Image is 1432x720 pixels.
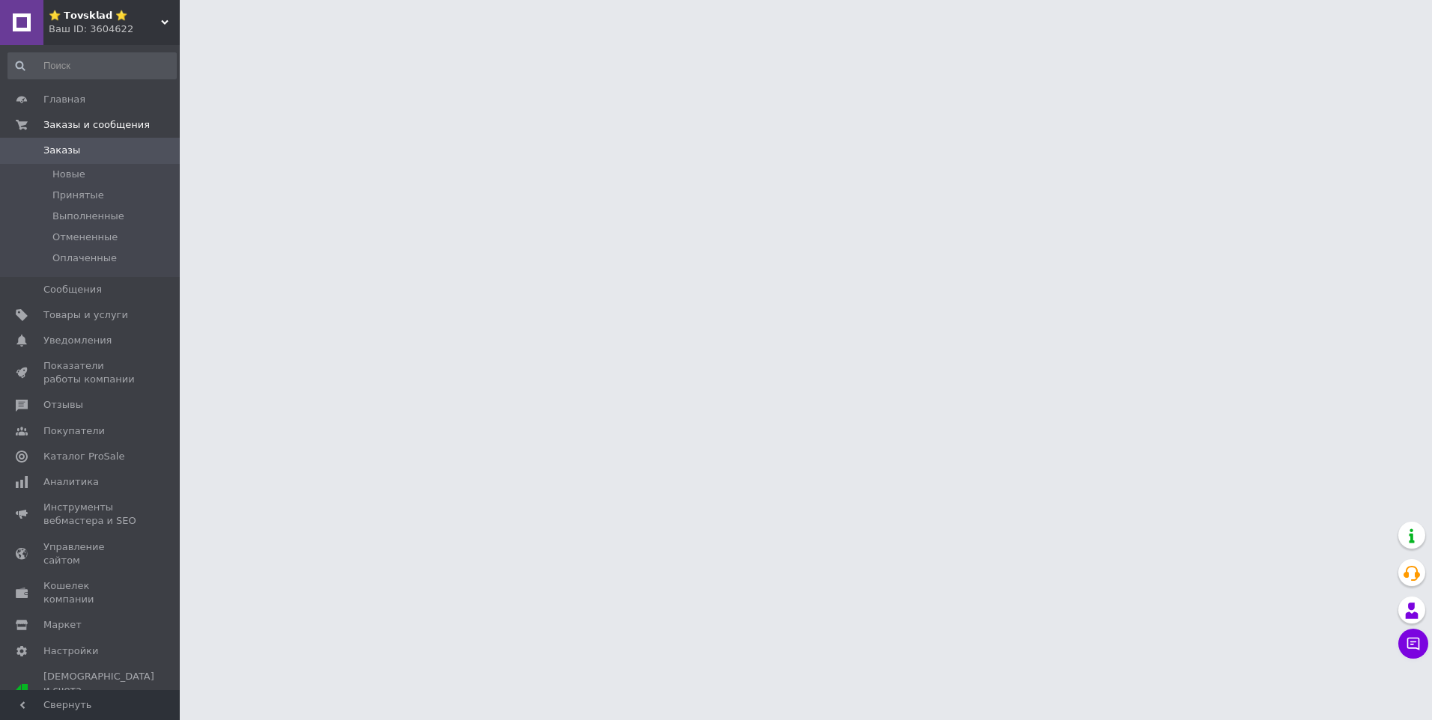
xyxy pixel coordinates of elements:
[43,308,128,322] span: Товары и услуги
[52,168,85,181] span: Новые
[1398,629,1428,659] button: Чат с покупателем
[52,251,117,265] span: Оплаченные
[52,231,118,244] span: Отмененные
[43,93,85,106] span: Главная
[49,9,161,22] span: ⭐ 𝗧𝗼𝘃𝘀𝗸𝗹𝗮𝗱 ⭐
[43,450,124,463] span: Каталог ProSale
[43,118,150,132] span: Заказы и сообщения
[43,579,139,606] span: Кошелек компании
[43,359,139,386] span: Показатели работы компании
[43,644,98,658] span: Настройки
[7,52,177,79] input: Поиск
[43,144,80,157] span: Заказы
[43,334,112,347] span: Уведомления
[43,475,99,489] span: Аналитика
[43,424,105,438] span: Покупатели
[43,670,154,711] span: [DEMOGRAPHIC_DATA] и счета
[52,210,124,223] span: Выполненные
[43,283,102,296] span: Сообщения
[43,501,139,528] span: Инструменты вебмастера и SEO
[49,22,180,36] div: Ваш ID: 3604622
[52,189,104,202] span: Принятые
[43,398,83,412] span: Отзывы
[43,618,82,632] span: Маркет
[43,540,139,567] span: Управление сайтом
